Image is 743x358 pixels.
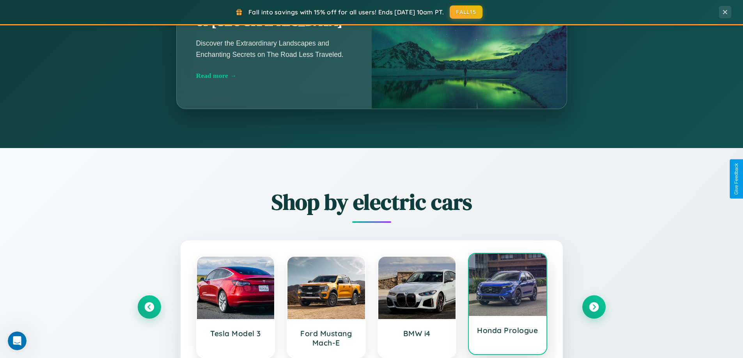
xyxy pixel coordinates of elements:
[248,8,444,16] span: Fall into savings with 15% off for all users! Ends [DATE] 10am PT.
[734,163,739,195] div: Give Feedback
[477,326,539,335] h3: Honda Prologue
[295,329,357,347] h3: Ford Mustang Mach-E
[196,38,352,60] p: Discover the Extraordinary Landscapes and Enchanting Secrets on The Road Less Traveled.
[450,5,482,19] button: FALL15
[138,187,606,217] h2: Shop by electric cars
[196,72,352,80] div: Read more →
[205,329,267,338] h3: Tesla Model 3
[8,332,27,350] iframe: Intercom live chat
[386,329,448,338] h3: BMW i4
